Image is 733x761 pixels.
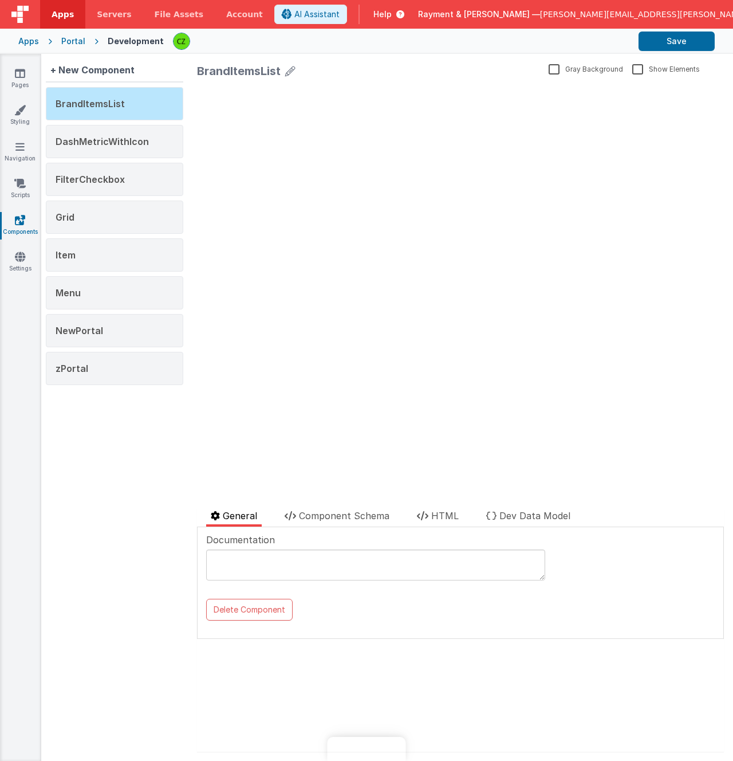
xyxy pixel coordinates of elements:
[56,136,149,147] span: DashMetricWithIcon
[108,36,164,47] div: Development
[174,33,190,49] img: b4a104e37d07c2bfba7c0e0e4a273d04
[639,32,715,51] button: Save
[18,36,39,47] div: Apps
[328,737,406,761] iframe: Marker.io feedback button
[56,211,74,223] span: Grid
[206,533,275,547] span: Documentation
[274,5,347,24] button: AI Assistant
[418,9,540,20] span: Rayment & [PERSON_NAME] —
[52,9,74,20] span: Apps
[294,9,340,20] span: AI Assistant
[56,98,125,109] span: BrandItemsList
[61,36,85,47] div: Portal
[155,9,204,20] span: File Assets
[97,9,131,20] span: Servers
[549,63,623,74] label: Gray Background
[197,63,281,79] div: BrandItemsList
[56,249,76,261] span: Item
[56,325,103,336] span: NewPortal
[499,510,570,521] span: Dev Data Model
[56,287,81,299] span: Menu
[56,174,125,185] span: FilterCheckbox
[373,9,392,20] span: Help
[46,58,139,81] div: + New Component
[431,510,459,521] span: HTML
[56,363,88,374] span: zPortal
[632,63,700,74] label: Show Elements
[223,510,257,521] span: General
[206,599,293,621] button: Delete Component
[299,510,389,521] span: Component Schema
